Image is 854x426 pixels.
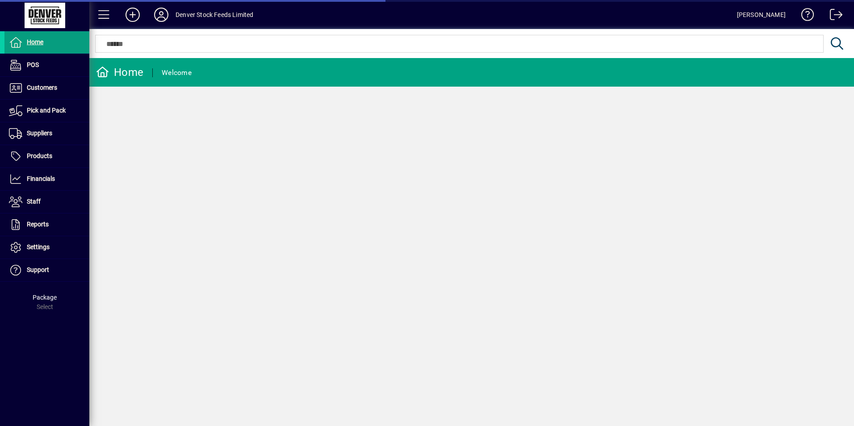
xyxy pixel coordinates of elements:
[33,294,57,301] span: Package
[27,243,50,251] span: Settings
[96,65,143,79] div: Home
[4,77,89,99] a: Customers
[27,84,57,91] span: Customers
[27,198,41,205] span: Staff
[795,2,814,31] a: Knowledge Base
[4,236,89,259] a: Settings
[27,107,66,114] span: Pick and Pack
[162,66,192,80] div: Welcome
[4,168,89,190] a: Financials
[737,8,786,22] div: [PERSON_NAME]
[4,259,89,281] a: Support
[118,7,147,23] button: Add
[4,122,89,145] a: Suppliers
[27,221,49,228] span: Reports
[27,38,43,46] span: Home
[176,8,254,22] div: Denver Stock Feeds Limited
[4,100,89,122] a: Pick and Pack
[147,7,176,23] button: Profile
[4,54,89,76] a: POS
[27,152,52,159] span: Products
[4,145,89,167] a: Products
[4,213,89,236] a: Reports
[27,266,49,273] span: Support
[27,61,39,68] span: POS
[823,2,843,31] a: Logout
[27,175,55,182] span: Financials
[27,129,52,137] span: Suppliers
[4,191,89,213] a: Staff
